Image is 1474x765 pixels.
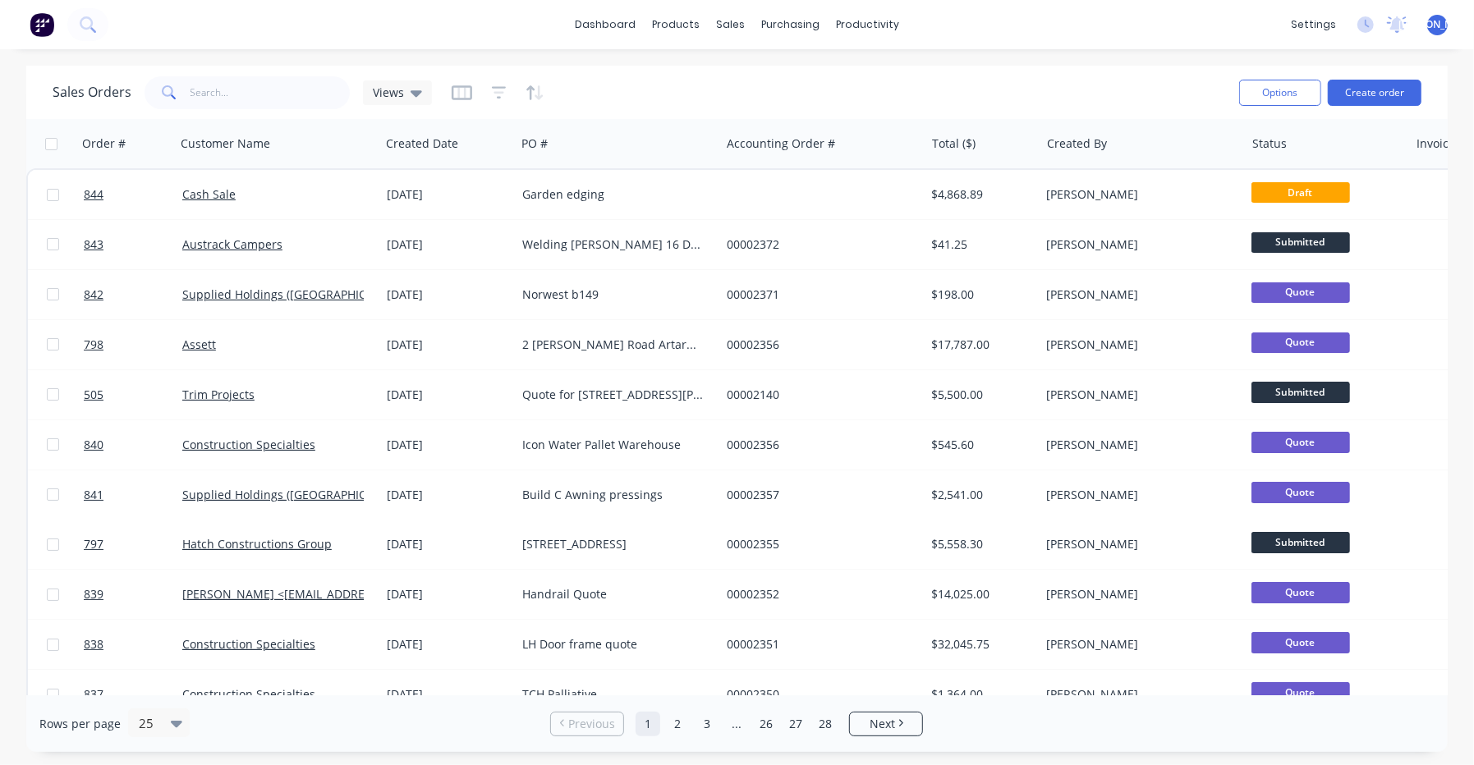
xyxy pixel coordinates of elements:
[1251,682,1350,703] span: Quote
[84,370,182,419] a: 505
[932,236,1028,253] div: $41.25
[522,186,705,203] div: Garden edging
[522,387,705,403] div: Quote for [STREET_ADDRESS][PERSON_NAME]
[695,712,719,736] a: Page 3
[727,437,909,453] div: 00002356
[1046,686,1228,703] div: [PERSON_NAME]
[727,636,909,653] div: 00002351
[84,670,182,719] a: 837
[1252,135,1287,152] div: Status
[387,337,509,353] div: [DATE]
[84,686,103,703] span: 837
[84,186,103,203] span: 844
[84,170,182,219] a: 844
[932,586,1028,602] div: $14,025.00
[1046,286,1228,303] div: [PERSON_NAME]
[1251,582,1350,602] span: Quote
[182,236,282,252] a: Austrack Campers
[387,437,509,453] div: [DATE]
[387,286,509,303] div: [DATE]
[182,186,236,202] a: Cash Sale
[932,487,1028,503] div: $2,541.00
[932,135,976,152] div: Total ($)
[754,712,778,736] a: Page 26
[1046,487,1228,503] div: [PERSON_NAME]
[82,135,126,152] div: Order #
[373,84,404,101] span: Views
[387,536,509,552] div: [DATE]
[727,536,909,552] div: 00002355
[932,636,1028,653] div: $32,045.75
[39,716,121,732] span: Rows per page
[1046,636,1228,653] div: [PERSON_NAME]
[551,716,623,732] a: Previous page
[727,686,909,703] div: 00002350
[84,536,103,552] span: 797
[522,586,705,602] div: Handrail Quote
[1046,586,1228,602] div: [PERSON_NAME]
[568,716,615,732] span: Previous
[727,135,835,152] div: Accounting Order #
[84,236,103,253] span: 843
[932,686,1028,703] div: $1,364.00
[191,76,351,109] input: Search...
[522,636,705,653] div: LH Door frame quote
[387,387,509,403] div: [DATE]
[544,712,930,736] ul: Pagination
[850,716,922,732] a: Next page
[84,520,182,569] a: 797
[84,437,103,453] span: 840
[386,135,458,152] div: Created Date
[1046,337,1228,353] div: [PERSON_NAME]
[84,620,182,669] a: 838
[727,387,909,403] div: 00002140
[932,536,1028,552] div: $5,558.30
[828,12,907,37] div: productivity
[727,337,909,353] div: 00002356
[84,387,103,403] span: 505
[1283,12,1344,37] div: settings
[813,712,838,736] a: Page 28
[84,570,182,619] a: 839
[522,536,705,552] div: [STREET_ADDRESS]
[932,337,1028,353] div: $17,787.00
[522,236,705,253] div: Welding [PERSON_NAME] 16 Door Bracket
[1046,387,1228,403] div: [PERSON_NAME]
[724,712,749,736] a: Jump forward
[727,586,909,602] div: 00002352
[665,712,690,736] a: Page 2
[84,636,103,653] span: 838
[727,286,909,303] div: 00002371
[567,12,644,37] a: dashboard
[644,12,708,37] div: products
[182,387,255,402] a: Trim Projects
[1251,632,1350,653] span: Quote
[1251,282,1350,303] span: Quote
[727,236,909,253] div: 00002372
[182,337,216,352] a: Assett
[387,636,509,653] div: [DATE]
[1239,80,1321,106] button: Options
[387,686,509,703] div: [DATE]
[522,487,705,503] div: Build C Awning pressings
[84,337,103,353] span: 798
[1251,332,1350,353] span: Quote
[84,420,182,470] a: 840
[182,437,315,452] a: Construction Specialties
[84,487,103,503] span: 841
[522,286,705,303] div: Norwest b149
[182,586,483,602] a: [PERSON_NAME] <[EMAIL_ADDRESS][DOMAIN_NAME]>
[182,487,447,502] a: Supplied Holdings ([GEOGRAPHIC_DATA]) Pty Ltd
[522,337,705,353] div: 2 [PERSON_NAME] Road Artarmon fence job ****Revised****
[1251,532,1350,552] span: Submitted
[870,716,895,732] span: Next
[53,85,131,100] h1: Sales Orders
[182,536,332,552] a: Hatch Constructions Group
[636,712,660,736] a: Page 1 is your current page
[783,712,808,736] a: Page 27
[932,286,1028,303] div: $198.00
[1251,382,1350,402] span: Submitted
[1251,232,1350,253] span: Submitted
[1046,536,1228,552] div: [PERSON_NAME]
[182,636,315,652] a: Construction Specialties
